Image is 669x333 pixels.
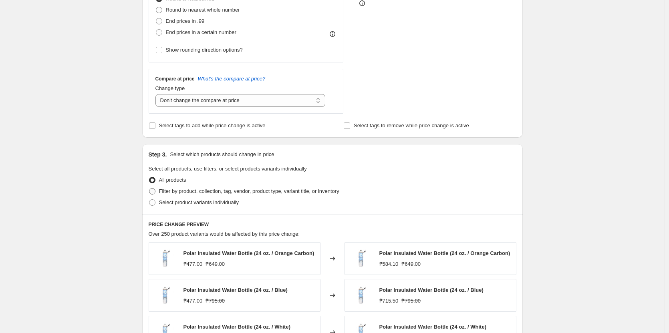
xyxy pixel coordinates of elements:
span: Polar Insulated Water Bottle (24 oz. / Orange Carbon) [379,250,510,256]
h2: Step 3. [149,150,167,158]
span: End prices in a certain number [166,29,236,35]
span: Select tags to remove while price change is active [354,122,469,128]
span: Polar Insulated Water Bottle (24 oz. / Blue) [379,287,484,293]
div: ₱477.00 [183,297,203,305]
span: All products [159,177,186,183]
span: Round to nearest whole number [166,7,240,13]
span: Filter by product, collection, tag, vendor, product type, variant title, or inventory [159,188,339,194]
strike: ₱649.00 [401,260,421,268]
div: ₱477.00 [183,260,203,268]
h6: PRICE CHANGE PREVIEW [149,221,516,228]
strike: ₱795.00 [401,297,421,305]
span: Show rounding direction options? [166,47,243,53]
span: Polar Insulated Water Bottle (24 oz. / White) [183,324,291,330]
img: 174437_a_80x.jpg [349,247,373,271]
span: Change type [155,85,185,91]
strike: ₱795.00 [206,297,225,305]
h3: Compare at price [155,76,195,82]
span: Select all products, use filters, or select products variants individually [149,166,307,172]
button: What's the compare at price? [198,76,266,82]
p: Select which products should change in price [170,150,274,158]
span: Select tags to add while price change is active [159,122,266,128]
div: ₱715.50 [379,297,399,305]
img: 174437_a_80x.jpg [153,283,177,307]
span: Select product variants individually [159,199,239,205]
span: Polar Insulated Water Bottle (24 oz. / Orange Carbon) [183,250,314,256]
span: Over 250 product variants would be affected by this price change: [149,231,300,237]
span: Polar Insulated Water Bottle (24 oz. / White) [379,324,487,330]
span: Polar Insulated Water Bottle (24 oz. / Blue) [183,287,288,293]
img: 174437_a_80x.jpg [349,283,373,307]
div: ₱584.10 [379,260,399,268]
img: 174437_a_80x.jpg [153,247,177,271]
strike: ₱649.00 [206,260,225,268]
span: End prices in .99 [166,18,205,24]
